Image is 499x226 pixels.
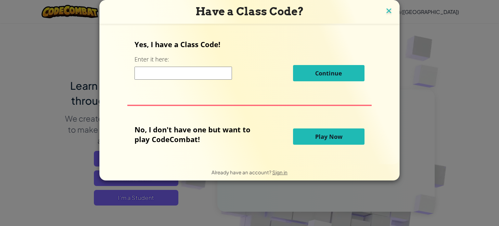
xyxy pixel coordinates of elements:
[134,125,260,144] p: No, I don't have one but want to play CodeCombat!
[134,55,169,63] label: Enter it here:
[315,133,342,140] span: Play Now
[385,7,393,16] img: close icon
[293,128,365,145] button: Play Now
[293,65,365,81] button: Continue
[211,169,272,175] span: Already have an account?
[134,39,364,49] p: Yes, I have a Class Code!
[272,169,288,175] a: Sign in
[196,5,304,18] span: Have a Class Code?
[315,69,342,77] span: Continue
